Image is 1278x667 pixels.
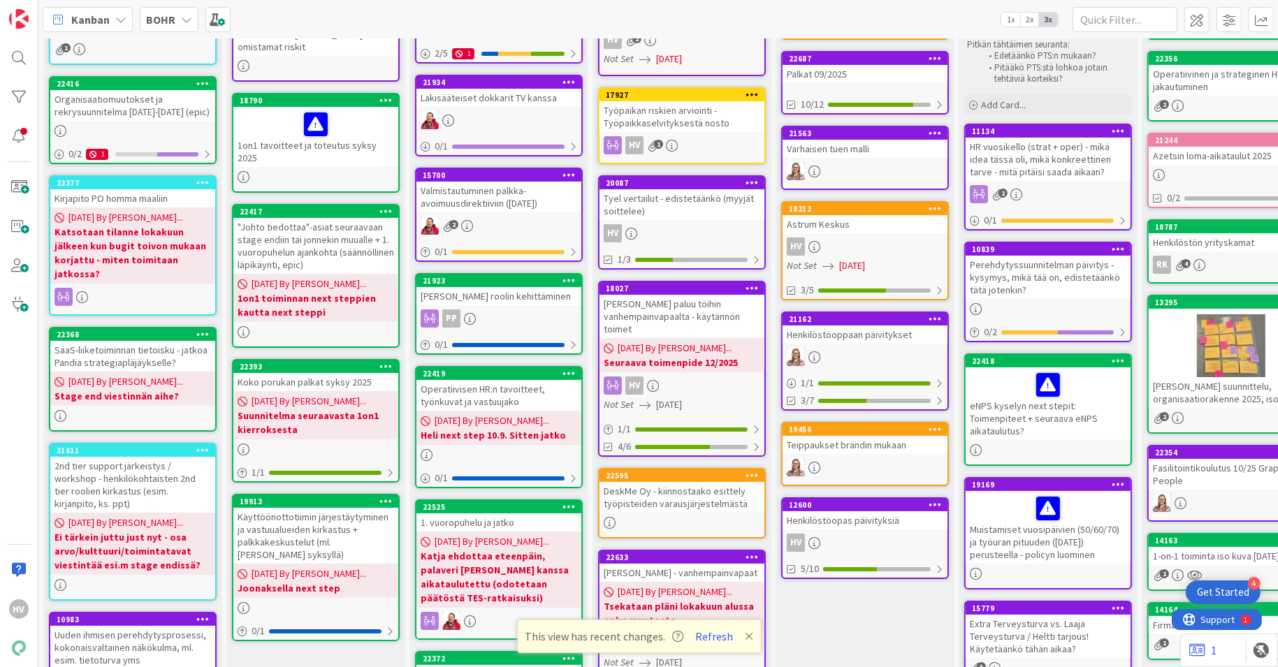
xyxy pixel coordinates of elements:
[972,356,1131,366] div: 22418
[966,491,1131,564] div: Muistamiset vuosipäivien (50/60/70) ja työuran pituuden ([DATE]) perusteella - policyn luominen
[606,284,764,293] div: 18027
[783,127,947,158] div: 21563Varhaisen tuen malli
[600,295,764,338] div: [PERSON_NAME] paluu töihin vanhempainvapaalta - käytännön toimet
[233,464,398,481] div: 1/1
[783,237,947,256] div: HV
[972,244,1131,254] div: 10839
[416,274,581,287] div: 21923
[787,348,805,366] img: IH
[146,13,175,27] b: BOHR
[598,175,766,270] a: 20087Tyel vertailut - edistetäänkö (myyjät soittelee)HV1/3
[240,362,398,372] div: 22393
[50,613,215,626] div: 10983
[972,480,1131,490] div: 19169
[625,376,644,395] div: HV
[452,48,474,59] div: 1
[57,615,215,624] div: 10983
[600,89,764,101] div: 17927
[999,189,1008,198] span: 2
[416,76,581,89] div: 21934
[600,564,764,582] div: [PERSON_NAME] - vanhempainvapaat
[1160,638,1169,647] span: 1
[415,273,583,355] a: 21923[PERSON_NAME] roolin kehittäminenPP0/1
[252,566,366,581] span: [DATE] By [PERSON_NAME]...
[783,162,947,180] div: IH
[600,224,764,242] div: HV
[783,203,947,215] div: 18212
[416,217,581,235] div: JS
[984,213,997,228] span: 0 / 1
[421,549,577,605] b: Katja ehdottaa eteenpäin, palaveri [PERSON_NAME] kanssa aikataulutettu (odotetaan päätöstä TES-ra...
[442,309,460,328] div: PP
[783,499,947,511] div: 12600
[781,422,949,486] a: 19456Teippaukset brändin mukaanIH
[1248,577,1261,589] div: 4
[801,97,824,112] span: 10/12
[781,311,949,411] a: 21162Henkilöstöoppaan päivityksetIH1/13/7
[232,204,400,348] a: 22417"Johto tiedottaa"-asiat seuraavaan stage endiin tai jonnekin muualle + 1. vuoropuhelun ajank...
[50,78,215,121] div: 22416Organisaatiomuutokset ja rekrysuunnitelma [DATE]-[DATE] (epic)
[600,469,764,482] div: 22595
[966,615,1131,658] div: Extra Terveysturva vs. Laaja Terveysturva / Heltti tarjous! Käytetäänkö tähän aikaa?
[238,581,394,595] b: Joonaksella next step
[423,78,581,87] div: 21934
[57,79,215,89] div: 22416
[966,478,1131,564] div: 19169Muistamiset vuosipäivien (50/60/70) ja työuran pituuden ([DATE]) perusteella - policyn luominen
[50,145,215,163] div: 0/21
[449,220,458,229] span: 2
[600,31,764,49] div: HV
[604,224,622,242] div: HV
[966,125,1131,138] div: 11134
[416,287,581,305] div: [PERSON_NAME] roolin kehittäminen
[964,124,1132,230] a: 11134HR vuosikello (strat + oper) - mikä idea tässä oli, mikä konkreettinen tarve - mitä pitäisi ...
[966,367,1131,440] div: eNPS kyselyn next stepit: Toimenpiteet + seuraava eNPS aikataulutus?
[423,276,581,286] div: 21923
[1153,256,1171,274] div: RK
[416,367,581,380] div: 22419
[252,277,366,291] span: [DATE] By [PERSON_NAME]...
[233,94,398,107] div: 18790
[415,168,583,262] a: 15700Valmistautuminen palkka-avoimuusdirektiiviin ([DATE])JS0/1
[600,469,764,513] div: 22595DeskMe Oy - kiinnostaako esittely työpisteiden varausjärjestelmästä
[55,225,211,281] b: Katsotaan tilanne lokakuun jälkeen kun bugit toivon mukaan korjattu - miten toimitaan jatkossa?
[61,43,71,52] span: 1
[238,409,394,437] b: Suunnitelma seuraavasta 1on1 kierroksesta
[783,458,947,476] div: IH
[600,551,764,582] div: 22633[PERSON_NAME] - vanhempainvapaat
[435,46,448,61] span: 2 / 5
[781,51,949,115] a: 22687Palkat 09/202510/12
[50,328,215,372] div: 22368SaaS-liiketoiminnan tietoisku - jatkoa Pandia strategiapläjäykselle?
[232,93,400,193] a: 187901on1 tavoitteet ja toteutus syksy 2025
[50,90,215,121] div: Organisaatiomuutokset ja rekrysuunnitelma [DATE]-[DATE] (epic)
[789,204,947,214] div: 18212
[240,96,398,105] div: 18790
[415,499,583,640] a: 225251. vuoropuhelu ja jatko[DATE] By [PERSON_NAME]...Katja ehdottaa eteenpäin, palaveri [PERSON_...
[442,612,460,630] img: JS
[801,376,814,390] span: 1 / 1
[600,282,764,295] div: 18027
[68,374,183,389] span: [DATE] By [PERSON_NAME]...
[783,348,947,366] div: IH
[600,482,764,513] div: DeskMe Oy - kiinnostaako esittely työpisteiden varausjärjestelmästä
[68,210,183,225] span: [DATE] By [PERSON_NAME]...
[600,420,764,438] div: 1/1
[783,534,947,552] div: HV
[801,283,814,298] span: 3/5
[964,477,1132,589] a: 19169Muistamiset vuosipäivien (50/60/70) ja työuran pituuden ([DATE]) perusteella - policyn luominen
[416,309,581,328] div: PP
[783,215,947,233] div: Astrum Keskus
[423,502,581,512] div: 22525
[252,465,265,480] span: 1 / 1
[416,243,581,261] div: 0/1
[801,393,814,408] span: 3/7
[49,76,217,164] a: 22416Organisaatiomuutokset ja rekrysuunnitelma [DATE]-[DATE] (epic)0/21
[600,89,764,132] div: 17927Työpaikan riskien arviointi - Työpaikkaselvityksestä nosto
[252,624,265,638] span: 0 / 1
[966,243,1131,256] div: 10839
[598,468,766,538] a: 22595DeskMe Oy - kiinnostaako esittely työpisteiden varausjärjestelmästä
[600,376,764,395] div: HV
[618,341,732,356] span: [DATE] By [PERSON_NAME]...
[240,207,398,217] div: 22417
[232,359,400,483] a: 22393Koko porukan palkat syksy 2025[DATE] By [PERSON_NAME]...Suunnitelma seuraavasta 1on1 kierrok...
[787,259,817,272] i: Not Set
